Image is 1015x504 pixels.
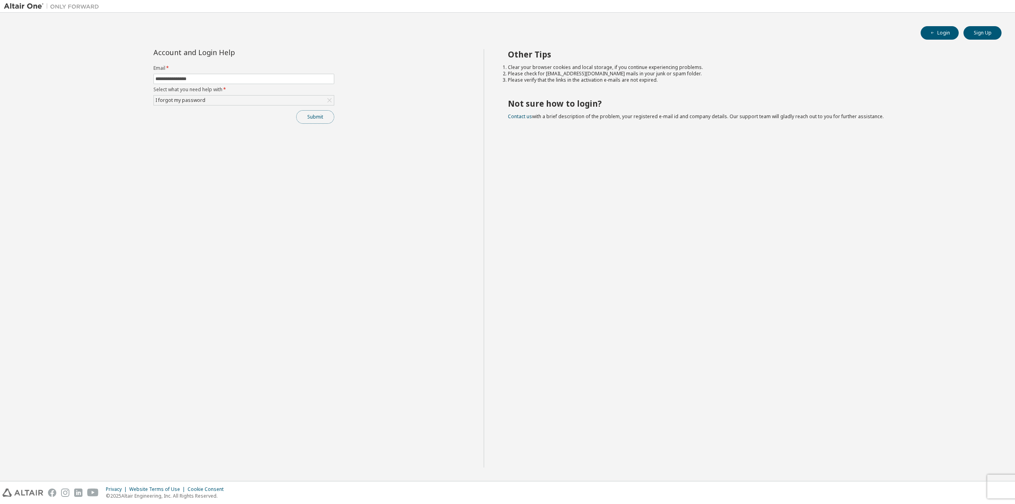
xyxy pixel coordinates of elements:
[106,493,228,499] p: © 2025 Altair Engineering, Inc. All Rights Reserved.
[963,26,1002,40] button: Sign Up
[74,489,82,497] img: linkedin.svg
[48,489,56,497] img: facebook.svg
[4,2,103,10] img: Altair One
[508,98,988,109] h2: Not sure how to login?
[921,26,959,40] button: Login
[106,486,129,493] div: Privacy
[153,65,334,71] label: Email
[188,486,228,493] div: Cookie Consent
[508,113,532,120] a: Contact us
[61,489,69,497] img: instagram.svg
[154,96,207,105] div: I forgot my password
[2,489,43,497] img: altair_logo.svg
[508,64,988,71] li: Clear your browser cookies and local storage, if you continue experiencing problems.
[154,96,334,105] div: I forgot my password
[508,77,988,83] li: Please verify that the links in the activation e-mails are not expired.
[153,86,334,93] label: Select what you need help with
[153,49,298,56] div: Account and Login Help
[296,110,334,124] button: Submit
[129,486,188,493] div: Website Terms of Use
[508,71,988,77] li: Please check for [EMAIL_ADDRESS][DOMAIN_NAME] mails in your junk or spam folder.
[508,113,884,120] span: with a brief description of the problem, your registered e-mail id and company details. Our suppo...
[87,489,99,497] img: youtube.svg
[508,49,988,59] h2: Other Tips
